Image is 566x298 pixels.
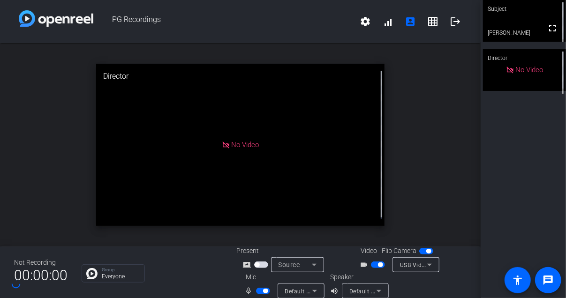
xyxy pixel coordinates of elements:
mat-icon: accessibility [512,275,523,286]
span: PG Recordings [93,10,354,33]
p: Everyone [102,274,140,279]
div: Mic [236,272,330,282]
mat-icon: account_box [405,16,416,27]
mat-icon: screen_share_outline [243,259,254,270]
mat-icon: videocam_outline [360,259,371,270]
mat-icon: volume_up [330,285,341,297]
mat-icon: settings [360,16,371,27]
span: Flip Camera [382,246,417,256]
mat-icon: message [543,275,554,286]
div: Director [96,64,385,89]
span: 00:00:00 [14,264,68,287]
img: Chat Icon [86,268,98,279]
span: Source [279,261,300,268]
span: Default - Microphone Array on SoundWire Device (2- Cirrus Logic XU) [285,287,474,295]
div: Director [483,49,566,67]
p: Group [102,268,140,272]
button: signal_cellular_alt [377,10,399,33]
img: white-gradient.svg [19,10,93,27]
span: No Video [516,66,543,74]
div: Speaker [330,272,386,282]
mat-icon: mic_none [245,285,256,297]
span: Video [361,246,377,256]
span: USB Video Device (0bda:5598) [400,261,483,268]
div: Not Recording [14,258,68,268]
span: No Video [232,141,259,149]
div: Present [236,246,330,256]
mat-icon: logout [450,16,461,27]
mat-icon: grid_on [427,16,438,27]
span: Default - Speakers (Cirrus Logic XU) [349,287,447,295]
mat-icon: fullscreen [547,22,558,34]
